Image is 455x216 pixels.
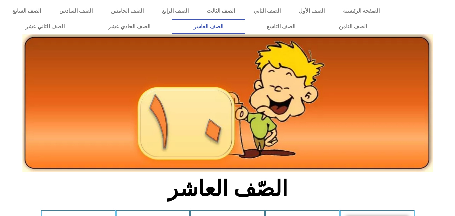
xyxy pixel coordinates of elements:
[245,3,290,19] a: الصف الثاني
[3,3,50,19] a: الصف السابع
[317,19,389,34] a: الصف الثامن
[50,3,102,19] a: الصف السادس
[290,3,334,19] a: الصف الأول
[172,19,245,34] a: الصف العاشر
[153,3,198,19] a: الصف الرابع
[3,19,86,34] a: الصف الثاني عشر
[116,176,339,202] h2: الصّف العاشر
[198,3,244,19] a: الصف الثالث
[86,19,172,34] a: الصف الحادي عشر
[102,3,153,19] a: الصف الخامس
[334,3,389,19] a: الصفحة الرئيسية
[245,19,317,34] a: الصف التاسع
